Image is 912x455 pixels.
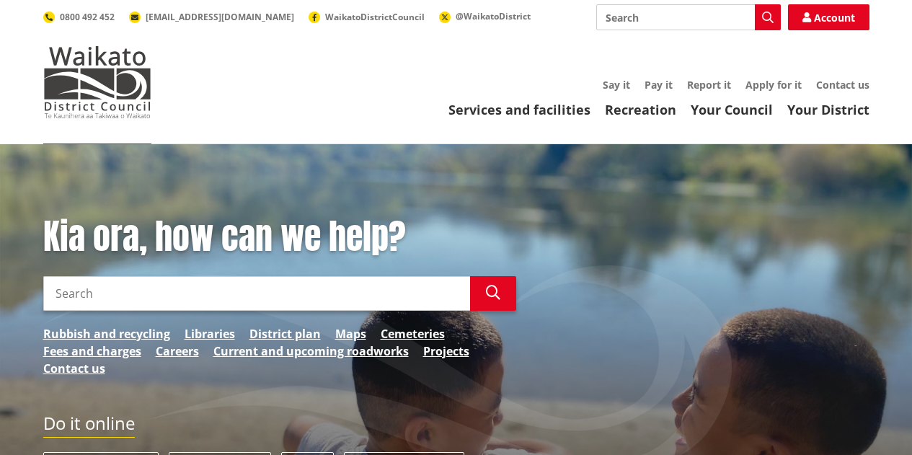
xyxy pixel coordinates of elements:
[185,325,235,343] a: Libraries
[381,325,445,343] a: Cemeteries
[43,413,135,438] h2: Do it online
[60,11,115,23] span: 0800 492 452
[309,11,425,23] a: WaikatoDistrictCouncil
[156,343,199,360] a: Careers
[596,4,781,30] input: Search input
[687,78,731,92] a: Report it
[745,78,802,92] a: Apply for it
[129,11,294,23] a: [EMAIL_ADDRESS][DOMAIN_NAME]
[423,343,469,360] a: Projects
[456,10,531,22] span: @WaikatoDistrict
[325,11,425,23] span: WaikatoDistrictCouncil
[335,325,366,343] a: Maps
[43,325,170,343] a: Rubbish and recycling
[816,78,869,92] a: Contact us
[146,11,294,23] span: [EMAIL_ADDRESS][DOMAIN_NAME]
[43,11,115,23] a: 0800 492 452
[43,46,151,118] img: Waikato District Council - Te Kaunihera aa Takiwaa o Waikato
[787,101,869,118] a: Your District
[691,101,773,118] a: Your Council
[213,343,409,360] a: Current and upcoming roadworks
[448,101,590,118] a: Services and facilities
[605,101,676,118] a: Recreation
[603,78,630,92] a: Say it
[43,360,105,377] a: Contact us
[788,4,869,30] a: Account
[645,78,673,92] a: Pay it
[43,343,141,360] a: Fees and charges
[249,325,321,343] a: District plan
[43,216,516,258] h1: Kia ora, how can we help?
[43,276,470,311] input: Search input
[439,10,531,22] a: @WaikatoDistrict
